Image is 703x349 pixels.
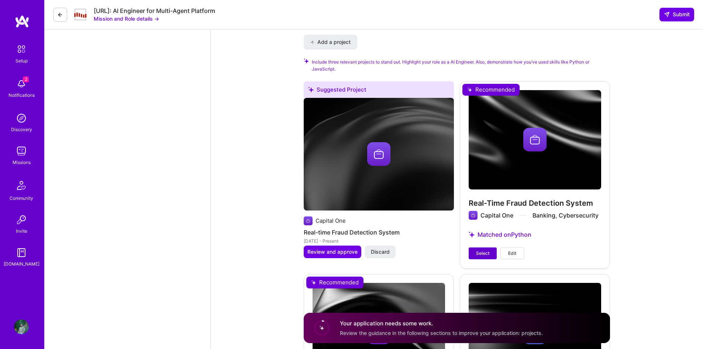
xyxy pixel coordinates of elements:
[304,81,454,101] div: Suggested Project
[340,319,543,327] h4: Your application needs some work.
[316,217,346,225] div: Capital One
[304,246,361,258] button: Review and approve
[94,15,159,23] button: Mission and Role details →
[469,247,497,259] button: Select
[8,91,35,99] div: Notifications
[94,7,215,15] div: [URL]: AI Engineer for Multi-Agent Platform
[14,41,29,57] img: setup
[365,246,396,258] button: Discard
[14,245,29,260] img: guide book
[15,15,30,28] img: logo
[304,237,454,245] div: [DATE] - Present
[659,8,694,21] button: Submit
[57,12,63,18] i: icon LeftArrowDark
[12,319,31,334] a: User Avatar
[476,250,489,257] span: Select
[304,58,309,64] i: Check
[23,76,29,82] span: 2
[14,144,29,158] img: teamwork
[13,177,30,194] img: Community
[340,329,543,336] span: Review the guidance in the following sections to improve your application: projects.
[307,248,358,256] span: Review and approve
[73,8,88,21] img: Company Logo
[310,38,351,46] span: Add a project
[500,247,524,259] button: Edit
[508,250,516,257] span: Edit
[304,35,357,49] button: Add a project
[15,57,28,65] div: Setup
[13,158,31,166] div: Missions
[371,248,390,256] span: Discard
[310,40,314,44] i: icon PlusBlack
[367,142,391,166] img: Company logo
[10,194,33,202] div: Community
[16,227,27,235] div: Invite
[308,87,314,92] i: icon SuggestedTeams
[304,98,454,211] img: cover
[14,111,29,126] img: discovery
[664,11,670,17] i: icon SendLight
[304,216,313,225] img: Company logo
[14,76,29,91] img: bell
[14,212,29,227] img: Invite
[312,58,610,72] span: Include three relevant projects to stand out. Highlight your role as a AI Engineer. Also, demonst...
[14,319,29,334] img: User Avatar
[11,126,32,133] div: Discovery
[4,260,39,268] div: [DOMAIN_NAME]
[304,227,454,237] h4: Real-time Fraud Detection System
[664,11,690,18] span: Submit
